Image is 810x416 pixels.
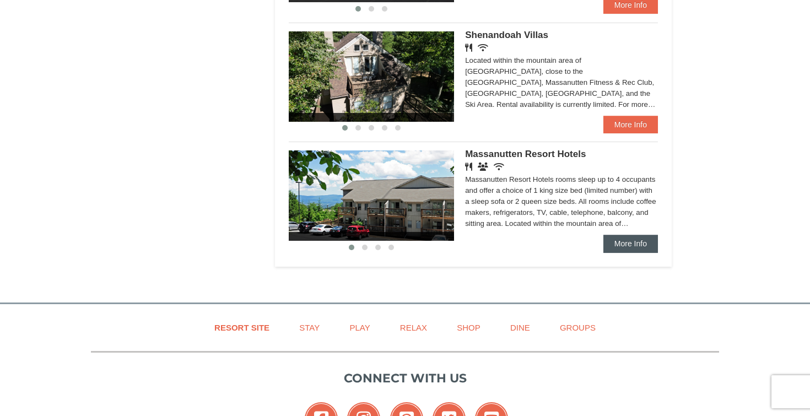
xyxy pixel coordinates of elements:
a: More Info [603,235,658,252]
span: Shenandoah Villas [465,30,548,40]
a: Play [336,315,384,340]
i: Wireless Internet (free) [478,44,488,52]
p: Connect with us [91,369,719,387]
a: More Info [603,116,658,133]
span: Massanutten Resort Hotels [465,149,586,159]
a: Stay [285,315,333,340]
a: Relax [386,315,441,340]
i: Restaurant [465,163,472,171]
i: Banquet Facilities [478,163,488,171]
i: Wireless Internet (free) [494,163,504,171]
a: Dine [496,315,544,340]
a: Groups [546,315,609,340]
a: Resort Site [201,315,283,340]
a: Shop [443,315,494,340]
i: Restaurant [465,44,472,52]
div: Located within the mountain area of [GEOGRAPHIC_DATA], close to the [GEOGRAPHIC_DATA], Massanutte... [465,55,658,110]
div: Massanutten Resort Hotels rooms sleep up to 4 occupants and offer a choice of 1 king size bed (li... [465,174,658,229]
